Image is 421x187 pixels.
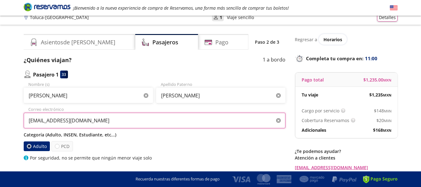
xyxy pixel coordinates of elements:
[376,117,391,124] span: $ 20
[365,55,377,62] span: 11:00
[295,36,317,43] p: Regresar a
[30,14,89,21] p: Toluca - [GEOGRAPHIC_DATA]
[24,88,153,103] input: Nombre (s)
[24,113,285,128] input: Correo electrónico
[302,91,318,98] p: Tu viaje
[323,37,342,42] span: Horarios
[33,71,59,78] p: Pasajero 1
[24,141,50,151] label: Adulto
[302,107,339,114] p: Cargo por servicio
[215,38,228,47] h4: Pago
[152,38,178,47] h4: Pasajeros
[41,38,115,47] h4: Asientos de [PERSON_NAME]
[383,128,391,133] small: MXN
[390,4,398,12] button: English
[24,56,72,64] p: ¿Quiénes viajan?
[30,155,152,161] p: Por seguridad, no se permite que ningún menor viaje solo
[220,14,222,21] p: 1
[383,93,391,97] small: MXN
[295,34,398,45] div: Regresar a ver horarios
[24,2,70,13] a: Brand Logo
[51,141,73,151] label: PCD
[302,127,326,133] p: Adicionales
[295,155,398,161] p: Atención a clientes
[384,109,391,113] small: MXN
[302,117,349,124] p: Cobertura Reservamos
[377,13,398,22] button: Detalles
[295,54,398,63] p: Completa tu compra en :
[374,107,391,114] span: $ 148
[295,148,398,155] p: ¿Te podemos ayudar?
[136,176,220,182] p: Recuerda nuestras diferentes formas de pago
[60,71,68,78] div: 33
[373,127,391,133] span: $ 168
[24,2,70,12] i: Brand Logo
[24,131,285,138] p: Categoría (Adulto, INSEN, Estudiante, etc...)
[384,118,391,123] small: MXN
[383,78,391,82] small: MXN
[302,76,324,83] p: Pago total
[295,164,398,171] a: [EMAIL_ADDRESS][DOMAIN_NAME]
[263,56,285,64] p: 1 a bordo
[73,5,289,11] em: ¡Bienvenido a la nueva experiencia de compra de Reservamos, una forma más sencilla de comprar tus...
[369,91,391,98] span: $ 1,235
[363,76,391,83] span: $ 1,235.00
[156,88,285,103] input: Apellido Paterno
[255,39,279,45] p: Paso 2 de 3
[227,14,254,21] p: Viaje sencillo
